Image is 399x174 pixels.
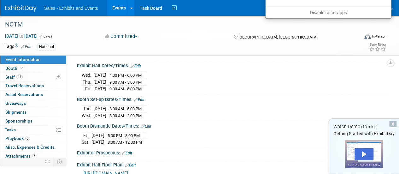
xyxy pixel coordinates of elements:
[42,158,53,166] td: Personalize Event Tab Strip
[5,118,32,123] span: Sponsorships
[37,44,56,50] div: National
[5,43,32,51] td: Tags
[93,72,106,79] td: [DATE]
[5,110,26,115] span: Shipments
[21,45,32,49] a: Edit
[91,132,104,139] td: [DATE]
[25,136,30,141] span: 3
[39,34,52,39] span: (4 days)
[361,125,378,129] span: (13 mins)
[109,87,142,91] span: 9:00 AM - 5:00 PM
[372,34,386,39] div: In-Person
[77,61,386,69] div: Exhibit Hall Dates/Times:
[5,66,25,71] span: Booth
[3,19,354,30] div: NCTM
[18,33,24,39] span: to
[5,57,41,62] span: Event Information
[82,132,91,139] td: Fri.
[44,6,98,11] span: Sales - Exhibits and Events
[82,72,93,79] td: Wed.
[364,34,371,39] img: Format-Inperson.png
[0,99,66,108] a: Giveaways
[82,86,93,92] td: Fri.
[0,64,66,73] a: Booth
[82,105,93,112] td: Tue.
[108,140,142,145] span: 8:00 AM - 12:00 PM
[109,106,142,111] span: 8:00 AM - 5:00 PM
[5,101,26,106] span: Giveaways
[108,133,140,138] span: 5:00 PM - 8:00 PM
[0,81,66,90] a: Travel Reservations
[5,5,37,12] img: ExhibitDay
[0,134,66,143] a: Playbook3
[93,105,106,112] td: [DATE]
[32,153,37,158] span: 6
[109,113,142,118] span: 8:00 AM - 2:00 PM
[91,139,104,146] td: [DATE]
[82,112,93,119] td: Wed.
[329,123,399,130] div: Watch Demo
[329,130,399,137] div: Getting Started with ExhibitDay
[310,10,347,15] a: Disable for all apps
[122,151,132,155] a: Edit
[5,136,30,141] span: Playbook
[5,75,23,80] span: Staff
[53,158,66,166] td: Toggle Event Tabs
[134,98,144,102] a: Edit
[93,79,106,86] td: [DATE]
[77,121,386,129] div: Booth Dismantle Dates/Times:
[369,43,386,46] div: Event Rating
[0,117,66,125] a: Sponsorships
[125,163,136,167] a: Edit
[93,112,106,119] td: [DATE]
[77,95,386,103] div: Booth Set-up Dates/Times:
[82,79,93,86] td: Thu.
[109,73,142,78] span: 4:00 PM - 6:00 PM
[355,148,373,160] div: Play
[20,66,23,70] i: Booth reservation complete
[331,33,386,42] div: Event Format
[5,153,37,159] span: Attachments
[16,75,23,79] span: 14
[0,55,66,64] a: Event Information
[0,73,66,81] a: Staff14
[56,75,61,80] span: Potential Scheduling Conflict -- at least one attendee is tagged in another overlapping event.
[103,33,140,40] button: Committed
[0,143,66,152] a: Misc. Expenses & Credits
[5,127,16,132] span: Tasks
[77,148,386,156] div: Exhibitor Prospectus:
[5,92,43,97] span: Asset Reservations
[93,86,106,92] td: [DATE]
[5,33,38,39] span: [DATE] [DATE]
[82,139,91,146] td: Sat.
[109,80,142,85] span: 9:00 AM - 5:00 PM
[0,90,66,99] a: Asset Reservations
[5,145,55,150] span: Misc. Expenses & Credits
[77,160,386,168] div: Exhibit Hall Floor Plan:
[131,64,141,68] a: Edit
[5,83,44,88] span: Travel Reservations
[0,108,66,117] a: Shipments
[238,35,317,39] span: [GEOGRAPHIC_DATA], [GEOGRAPHIC_DATA]
[0,152,66,160] a: Attachments6
[141,124,151,129] a: Edit
[0,126,66,134] a: Tasks
[389,121,396,127] div: Dismiss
